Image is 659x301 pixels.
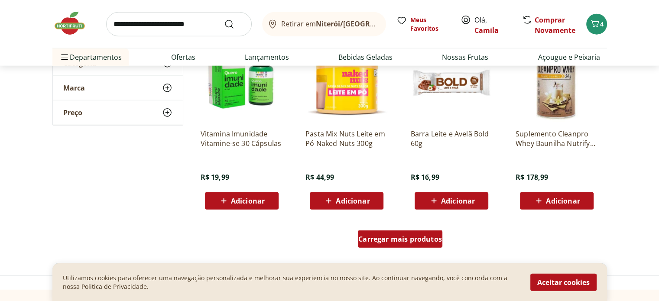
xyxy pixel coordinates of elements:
img: Vitamina Imunidade Vitamine-se 30 Cápsulas [201,40,283,122]
span: 4 [600,20,604,28]
b: Niterói/[GEOGRAPHIC_DATA] [316,19,415,29]
button: Preço [53,100,183,125]
a: Açougue e Peixaria [538,52,600,62]
span: Adicionar [546,197,580,204]
a: Comprar Novamente [535,15,575,35]
a: Suplemento Cleanpro Whey Baunilha Nutrify 450g [516,129,598,148]
span: Retirar em [281,20,377,28]
span: R$ 16,99 [410,172,439,182]
button: Carrinho [586,14,607,35]
a: Pasta Mix Nuts Leite em Pó Naked Nuts 300g [305,129,388,148]
button: Adicionar [205,192,279,210]
a: Camila [474,26,499,35]
a: Barra Leite e Avelã Bold 60g [410,129,493,148]
button: Adicionar [415,192,488,210]
button: Submit Search [224,19,245,29]
span: Meus Favoritos [410,16,450,33]
button: Adicionar [310,192,383,210]
img: Suplemento Cleanpro Whey Baunilha Nutrify 450g [516,40,598,122]
img: Barra Leite e Avelã Bold 60g [410,40,493,122]
button: Marca [53,76,183,100]
span: Adicionar [441,197,475,204]
span: Departamentos [59,47,122,68]
span: Preço [63,108,82,117]
a: Nossas Frutas [442,52,488,62]
p: Utilizamos cookies para oferecer uma navegação personalizada e melhorar sua experiencia no nosso ... [63,273,520,291]
a: Meus Favoritos [396,16,450,33]
input: search [106,12,252,36]
a: Vitamina Imunidade Vitamine-se 30 Cápsulas [201,129,283,148]
img: Hortifruti [52,10,96,36]
span: R$ 19,99 [201,172,229,182]
span: Adicionar [231,197,265,204]
span: R$ 178,99 [516,172,548,182]
span: R$ 44,99 [305,172,334,182]
span: Olá, [474,15,513,36]
a: Ofertas [171,52,195,62]
button: Menu [59,47,70,68]
span: Marca [63,84,85,92]
a: Carregar mais produtos [358,230,442,251]
button: Aceitar cookies [530,273,597,291]
button: Adicionar [520,192,594,210]
img: Pasta Mix Nuts Leite em Pó Naked Nuts 300g [305,40,388,122]
span: Adicionar [336,197,370,204]
a: Bebidas Geladas [338,52,393,62]
span: Carregar mais produtos [358,236,442,243]
a: Lançamentos [245,52,289,62]
button: Retirar emNiterói/[GEOGRAPHIC_DATA] [262,12,386,36]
